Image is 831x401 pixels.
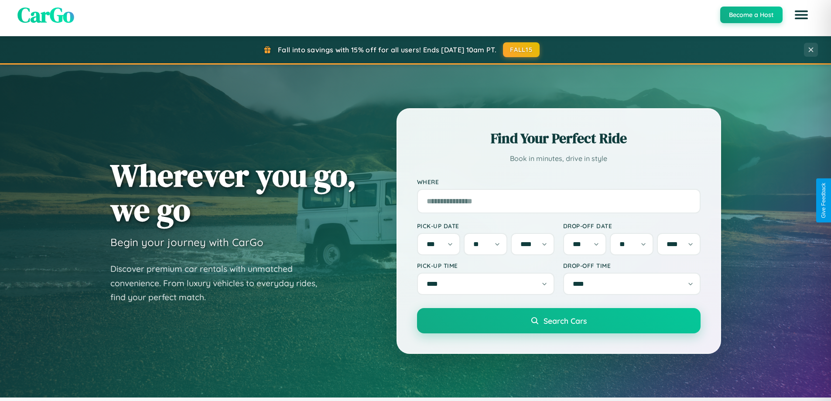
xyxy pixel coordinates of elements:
button: Become a Host [720,7,783,23]
span: CarGo [17,0,74,29]
button: Open menu [789,3,814,27]
h2: Find Your Perfect Ride [417,129,701,148]
button: Search Cars [417,308,701,333]
label: Pick-up Date [417,222,554,230]
p: Discover premium car rentals with unmatched convenience. From luxury vehicles to everyday rides, ... [110,262,328,305]
button: FALL15 [503,42,540,57]
span: Search Cars [544,316,587,326]
h3: Begin your journey with CarGo [110,236,263,249]
label: Pick-up Time [417,262,554,269]
p: Book in minutes, drive in style [417,152,701,165]
label: Where [417,178,701,185]
div: Give Feedback [821,183,827,218]
label: Drop-off Date [563,222,701,230]
label: Drop-off Time [563,262,701,269]
span: Fall into savings with 15% off for all users! Ends [DATE] 10am PT. [278,45,496,54]
h1: Wherever you go, we go [110,158,356,227]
